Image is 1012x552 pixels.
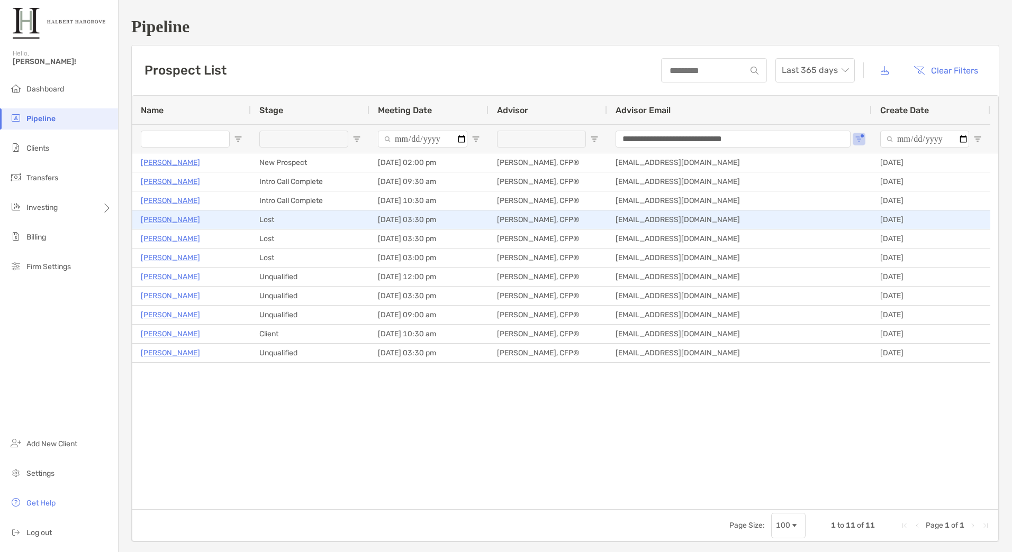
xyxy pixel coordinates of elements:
div: [DATE] [872,249,990,267]
div: [PERSON_NAME], CFP® [489,344,607,362]
button: Open Filter Menu [855,135,863,143]
div: [PERSON_NAME], CFP® [489,268,607,286]
span: Name [141,105,164,115]
img: pipeline icon [10,112,22,124]
img: get-help icon [10,496,22,509]
input: Meeting Date Filter Input [378,131,467,148]
div: [PERSON_NAME], CFP® [489,249,607,267]
div: Intro Call Complete [251,191,369,210]
button: Open Filter Menu [973,135,982,143]
span: 1 [831,521,836,530]
span: Billing [26,233,46,242]
div: Page Size: [729,521,765,530]
div: [EMAIL_ADDRESS][DOMAIN_NAME] [607,172,872,191]
div: [DATE] 03:30 pm [369,210,489,229]
div: [DATE] 12:00 pm [369,268,489,286]
a: [PERSON_NAME] [141,213,200,226]
div: Lost [251,229,369,248]
div: Unqualified [251,344,369,362]
img: investing icon [10,200,22,213]
input: Name Filter Input [141,131,230,148]
span: Get Help [26,499,56,508]
span: Investing [26,203,58,212]
div: [DATE] 03:30 pm [369,344,489,362]
div: [DATE] [872,229,990,248]
span: Advisor [497,105,528,115]
img: Zoe Logo [13,4,105,42]
a: [PERSON_NAME] [141,156,200,169]
div: Unqualified [251,287,369,305]
div: [DATE] 10:30 am [369,191,489,210]
div: [DATE] [872,191,990,210]
div: Next Page [969,521,977,530]
span: 1 [960,521,964,530]
div: Page Size [771,513,806,538]
div: Lost [251,249,369,267]
span: to [837,521,844,530]
div: [DATE] 03:30 pm [369,229,489,248]
span: 11 [865,521,875,530]
div: [PERSON_NAME], CFP® [489,210,607,229]
div: [EMAIL_ADDRESS][DOMAIN_NAME] [607,191,872,210]
a: [PERSON_NAME] [141,251,200,264]
a: [PERSON_NAME] [141,270,200,283]
div: Unqualified [251,306,369,324]
div: [DATE] 02:00 pm [369,153,489,172]
span: [PERSON_NAME]! [13,57,112,66]
div: [DATE] [872,268,990,286]
div: [EMAIL_ADDRESS][DOMAIN_NAME] [607,344,872,362]
button: Open Filter Menu [590,135,599,143]
h3: Prospect List [144,63,227,78]
div: [PERSON_NAME], CFP® [489,153,607,172]
div: [DATE] [872,344,990,362]
span: Dashboard [26,85,64,94]
a: [PERSON_NAME] [141,194,200,207]
img: input icon [751,67,758,75]
a: [PERSON_NAME] [141,175,200,188]
span: Log out [26,528,52,537]
div: [EMAIL_ADDRESS][DOMAIN_NAME] [607,325,872,343]
div: [EMAIL_ADDRESS][DOMAIN_NAME] [607,306,872,324]
a: [PERSON_NAME] [141,346,200,360]
a: [PERSON_NAME] [141,327,200,341]
span: Meeting Date [378,105,432,115]
div: [EMAIL_ADDRESS][DOMAIN_NAME] [607,268,872,286]
button: Clear Filters [906,59,986,82]
span: Firm Settings [26,262,71,271]
img: dashboard icon [10,82,22,95]
a: [PERSON_NAME] [141,289,200,302]
img: clients icon [10,141,22,154]
div: [DATE] 09:30 am [369,172,489,191]
div: New Prospect [251,153,369,172]
img: settings icon [10,466,22,479]
div: [DATE] 03:00 pm [369,249,489,267]
img: firm-settings icon [10,260,22,272]
span: 1 [945,521,950,530]
div: [DATE] 09:00 am [369,306,489,324]
div: [DATE] [872,172,990,191]
span: Clients [26,144,49,153]
div: [DATE] [872,287,990,305]
div: First Page [900,521,909,530]
div: Last Page [981,521,990,530]
div: [DATE] 03:30 pm [369,287,489,305]
img: logout icon [10,526,22,538]
div: [EMAIL_ADDRESS][DOMAIN_NAME] [607,210,872,229]
div: [EMAIL_ADDRESS][DOMAIN_NAME] [607,249,872,267]
div: [DATE] 10:30 am [369,325,489,343]
img: transfers icon [10,171,22,183]
h1: Pipeline [131,17,999,36]
a: [PERSON_NAME] [141,308,200,321]
button: Open Filter Menu [353,135,361,143]
button: Open Filter Menu [234,135,242,143]
div: [DATE] [872,210,990,229]
span: Pipeline [26,114,56,123]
